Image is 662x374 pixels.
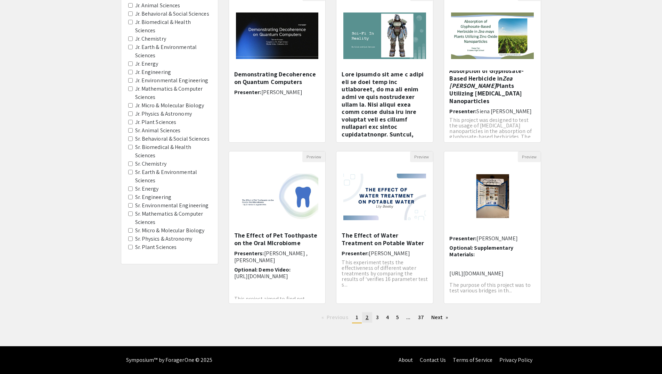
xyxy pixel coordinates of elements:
p: This project was designed to test the usage of [MEDICAL_DATA] nanoparticles in the absorption of ... [449,117,536,145]
span: Siena [PERSON_NAME] [476,108,532,115]
label: Jr. Plant Sciences [135,118,177,126]
p: [URL][DOMAIN_NAME] [234,273,320,280]
span: ... [406,314,410,321]
button: Preview [518,151,541,162]
span: Previous [327,314,348,321]
label: Jr. Biomedical & Health Sciences [135,18,211,35]
p: [URL][DOMAIN_NAME] [449,270,536,277]
h6: Presenter: [449,108,536,115]
div: Open Presentation <p>Under Pressure</p> [444,151,541,304]
a: Terms of Service [453,356,492,364]
a: Next page [428,312,452,323]
img: <p>The Effect of Pet Toothpaste on the Oral MIcrobiome </p> [229,167,326,227]
iframe: Chat [5,343,30,369]
h5: The Effect of Water Treatment on Potable Water [342,232,428,247]
label: Jr. Animal Sciences [135,1,180,10]
label: Sr. Chemistry [135,160,166,168]
label: Jr. Environmental Engineering [135,76,209,85]
h6: Presenter: [234,89,320,95]
label: Sr. Environmental Engineering [135,201,209,210]
span: [PERSON_NAME] , [PERSON_NAME] [234,250,308,264]
span: The purpose of this project was to test various bridges in th... [449,281,530,294]
span: Optional: Demo Video: [234,266,291,273]
img: <p>Absorption of Glyphosate-Based Herbicide in <em>Zea mays</em> Plants Utilizing Zinc-Oxide Nano... [444,6,541,66]
button: Preview [410,151,433,162]
label: Sr. Plant Sciences [135,243,177,251]
span: 3 [376,314,379,321]
p: This experiment tests the effectiveness of different water treatments by comparing the results of... [342,260,428,288]
div: Symposium™ by ForagerOne © 2025 [126,346,213,374]
h6: Presenter: [342,250,428,257]
span: 4 [386,314,389,321]
span: 2 [366,314,369,321]
h5: Absorption of Glyphosate-Based Herbicide in Plants Utilizing [MEDICAL_DATA] Nanoparticles [449,67,536,105]
span: 1 [355,314,358,321]
label: Jr. Energy [135,60,158,68]
a: Privacy Policy [499,356,532,364]
span: Optional: Supplementary Materials: [449,244,513,258]
h5: Demonstrating Decoherence on Quantum Computers [234,70,320,85]
label: Sr. Micro & Molecular Biology [135,226,205,235]
label: Sr. Biomedical & Health Sciences [135,143,211,160]
h6: Presenters: [234,250,320,263]
span: 37 [418,314,424,321]
label: Sr. Animal Sciences [135,126,181,135]
label: Sr. Energy [135,185,159,193]
a: About [399,356,413,364]
label: Sr. Earth & Environmental Sciences [135,168,211,185]
span: [PERSON_NAME] [476,235,517,242]
span: This project aimed to find pet toothpaste's effect... [234,295,305,308]
h5: The Effect of Pet Toothpaste on the Oral MIcrobiome [234,232,320,247]
label: Jr. Physics & Astronomy [135,110,192,118]
div: Open Presentation <p>The Effect of Water Treatment on Potable Water</p> [336,151,433,304]
span: 5 [396,314,399,321]
label: Jr. Micro & Molecular Biology [135,101,204,110]
button: Preview [302,151,325,162]
label: Jr. Engineering [135,68,171,76]
span: [PERSON_NAME] [261,89,302,96]
em: Zea [PERSON_NAME] [449,74,512,90]
label: Sr. Engineering [135,193,172,201]
img: <p>The Effect of Water Treatment on Potable Water</p> [336,167,433,227]
label: Jr. Behavioral & Social Sciences [135,10,209,18]
label: Sr. Behavioral & Social Sciences [135,135,210,143]
label: Jr. Earth & Environmental Sciences [135,43,211,60]
h5: Under Pressure [449,224,536,232]
label: Jr. Chemistry [135,35,166,43]
label: Sr. Physics & Astronomy [135,235,192,243]
span: [PERSON_NAME] [369,250,410,257]
img: <p>Under Pressure</p> [464,162,521,232]
ul: Pagination [229,312,541,323]
label: Jr. Mathematics & Computer Sciences [135,85,211,101]
h6: Presenter: [449,235,536,242]
label: Sr. Mathematics & Computer Sciences [135,210,211,226]
img: <p><span style="background-color: transparent; color: rgb(0, 0, 0);">This subject has had a large... [336,6,433,66]
div: Open Presentation <p>The Effect of Pet Toothpaste on the Oral MIcrobiome </p> [229,151,326,304]
a: Contact Us [420,356,446,364]
img: <p>Demonstrating Decoherence on Quantum Computers</p> [229,6,326,66]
